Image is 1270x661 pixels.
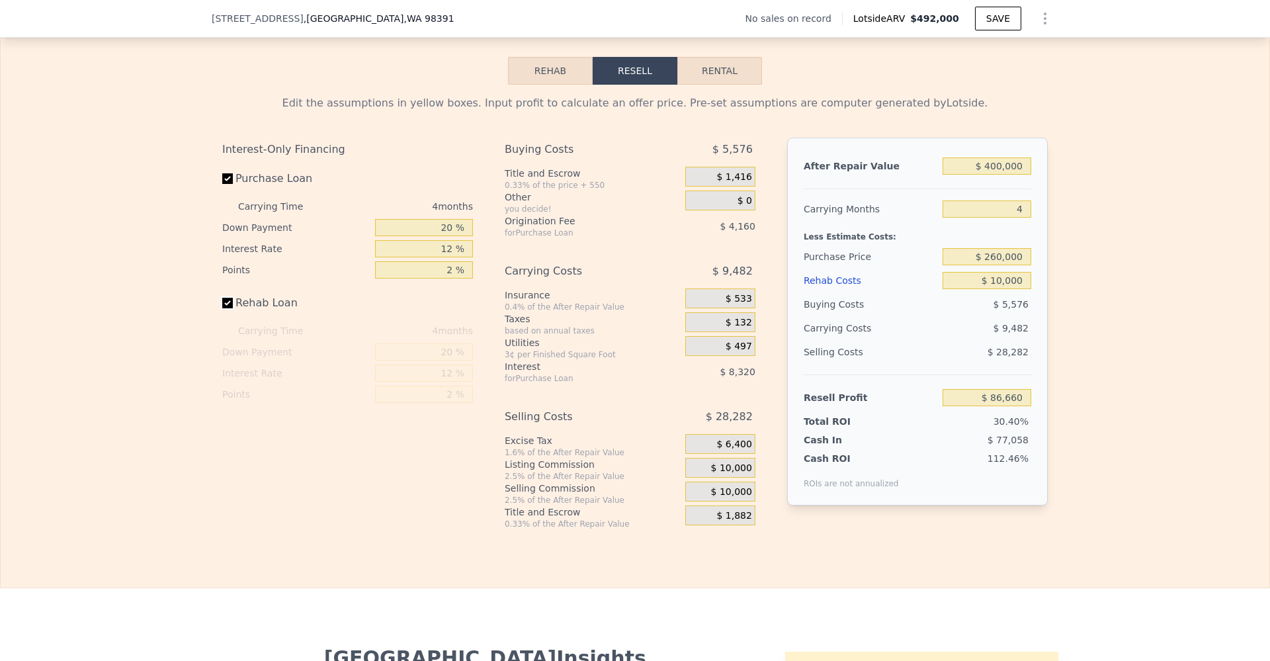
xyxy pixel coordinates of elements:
span: $ 132 [726,317,752,329]
span: , WA 98391 [403,13,454,24]
div: Carrying Costs [505,259,652,283]
span: $ 497 [726,341,752,353]
div: Title and Escrow [505,506,680,519]
span: , [GEOGRAPHIC_DATA] [304,12,454,25]
div: Carrying Months [804,197,937,221]
div: Insurance [505,288,680,302]
div: Points [222,259,370,281]
input: Purchase Loan [222,173,233,184]
div: Interest-Only Financing [222,138,473,161]
div: Edit the assumptions in yellow boxes. Input profit to calculate an offer price. Pre-set assumptio... [222,95,1048,111]
div: Listing Commission [505,458,680,471]
span: $ 4,160 [720,221,755,232]
div: Resell Profit [804,386,937,410]
label: Purchase Loan [222,167,370,191]
div: 0.4% of the After Repair Value [505,302,680,312]
div: Origination Fee [505,214,652,228]
button: SAVE [975,7,1021,30]
div: No sales on record [745,12,842,25]
div: Selling Commission [505,482,680,495]
span: $ 77,058 [988,435,1029,445]
div: Down Payment [222,217,370,238]
div: Other [505,191,680,204]
div: 2.5% of the After Repair Value [505,471,680,482]
div: 0.33% of the After Repair Value [505,519,680,529]
span: $ 9,482 [994,323,1029,333]
div: Rehab Costs [804,269,937,292]
span: $ 5,576 [994,299,1029,310]
div: After Repair Value [804,154,937,178]
div: Interest Rate [222,238,370,259]
button: Rehab [508,57,593,85]
span: $ 28,282 [706,405,753,429]
label: Rehab Loan [222,291,370,315]
div: Cash ROI [804,452,899,465]
span: $ 28,282 [988,347,1029,357]
span: $ 0 [738,195,752,207]
div: Utilities [505,336,680,349]
span: $492,000 [910,13,959,24]
div: Title and Escrow [505,167,680,180]
div: 0.33% of the price + 550 [505,180,680,191]
div: 2.5% of the After Repair Value [505,495,680,506]
div: Interest [505,360,652,373]
div: based on annual taxes [505,326,680,336]
span: $ 6,400 [716,439,751,451]
div: Carrying Costs [804,316,886,340]
div: Points [222,384,370,405]
span: $ 10,000 [711,486,752,498]
div: for Purchase Loan [505,373,652,384]
div: for Purchase Loan [505,228,652,238]
div: Carrying Time [238,320,324,341]
div: Total ROI [804,415,886,428]
input: Rehab Loan [222,298,233,308]
div: 3¢ per Finished Square Foot [505,349,680,360]
span: 30.40% [994,416,1029,427]
span: $ 8,320 [720,367,755,377]
button: Rental [677,57,762,85]
button: Show Options [1032,5,1058,32]
span: $ 9,482 [712,259,753,283]
div: Taxes [505,312,680,326]
div: Less Estimate Costs: [804,221,1031,245]
span: $ 533 [726,293,752,305]
span: [STREET_ADDRESS] [212,12,304,25]
span: 112.46% [988,453,1029,464]
div: Buying Costs [505,138,652,161]
div: 4 months [329,196,473,217]
div: 4 months [329,320,473,341]
button: Resell [593,57,677,85]
span: Lotside ARV [853,12,910,25]
div: Interest Rate [222,363,370,384]
span: $ 5,576 [712,138,753,161]
div: Selling Costs [505,405,652,429]
div: Down Payment [222,341,370,363]
div: Cash In [804,433,886,447]
div: Purchase Price [804,245,937,269]
span: $ 1,882 [716,510,751,522]
span: $ 10,000 [711,463,752,474]
div: Carrying Time [238,196,324,217]
div: you decide! [505,204,680,214]
div: Buying Costs [804,292,937,316]
span: $ 1,416 [716,171,751,183]
div: 1.6% of the After Repair Value [505,447,680,458]
div: Excise Tax [505,434,680,447]
div: ROIs are not annualized [804,465,899,489]
div: Selling Costs [804,340,937,364]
